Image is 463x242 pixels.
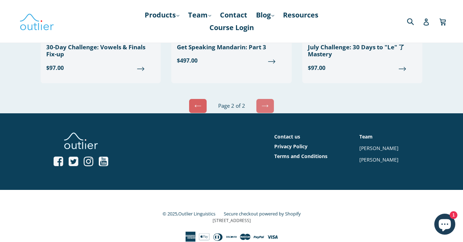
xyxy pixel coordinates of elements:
[432,214,457,236] inbox-online-store-chat: Shopify online store chat
[46,64,155,72] span: $97.00
[208,102,255,110] li: Page 2 of 2
[308,64,417,72] span: $97.00
[274,133,300,140] a: Contact us
[359,156,399,163] a: [PERSON_NAME]
[19,11,54,31] img: Outlier Linguistics
[405,14,424,28] input: Search
[206,21,257,34] a: Course Login
[177,56,286,65] span: $497.00
[279,9,322,21] a: Resources
[178,211,215,217] a: Outlier Linguistics
[41,218,422,224] p: [STREET_ADDRESS]
[274,143,307,150] a: Privacy Policy
[177,44,286,51] div: Get Speaking Mandarin: Part 3
[359,145,399,151] a: [PERSON_NAME]
[359,133,373,140] a: Team
[46,44,155,58] div: 30-Day Challenge: Vowels & Finals Fix-up
[253,9,278,21] a: Blog
[274,153,327,159] a: Terms and Conditions
[141,9,183,21] a: Products
[216,9,251,21] a: Contact
[163,211,222,217] small: © 2025,
[185,9,215,21] a: Team
[224,211,301,217] a: Secure checkout powered by Shopify
[308,44,417,58] div: July Challenge: 30 Days to "Le" 了 Mastery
